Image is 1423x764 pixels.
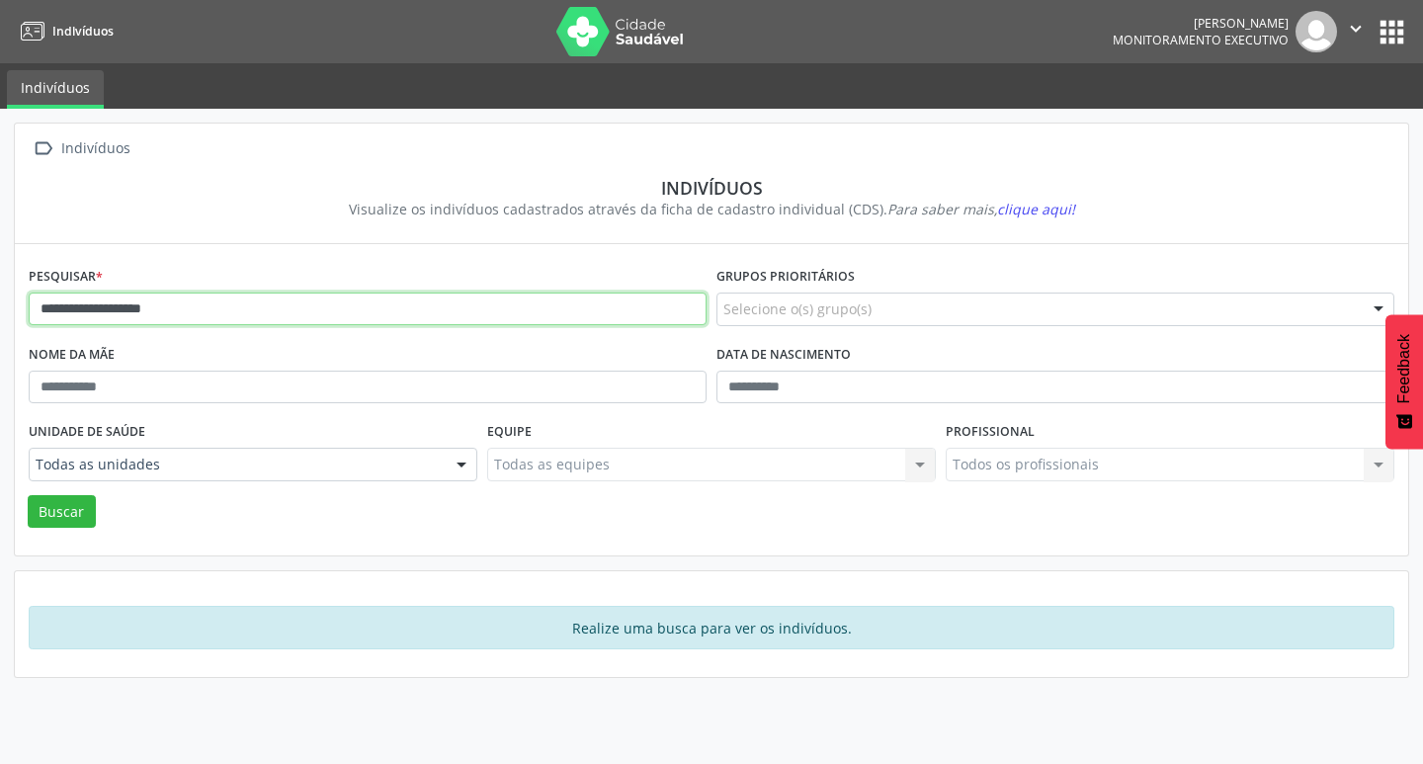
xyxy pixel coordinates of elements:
[1385,314,1423,449] button: Feedback - Mostrar pesquisa
[997,200,1075,218] span: clique aqui!
[716,340,851,371] label: Data de nascimento
[14,15,114,47] a: Indivíduos
[723,298,872,319] span: Selecione o(s) grupo(s)
[42,177,1381,199] div: Indivíduos
[29,262,103,293] label: Pesquisar
[28,495,96,529] button: Buscar
[52,23,114,40] span: Indivíduos
[887,200,1075,218] i: Para saber mais,
[7,70,104,109] a: Indivíduos
[1296,11,1337,52] img: img
[36,455,437,474] span: Todas as unidades
[29,134,57,163] i: 
[29,134,133,163] a:  Indivíduos
[487,417,532,448] label: Equipe
[1113,32,1289,48] span: Monitoramento Executivo
[42,199,1381,219] div: Visualize os indivíduos cadastrados através da ficha de cadastro individual (CDS).
[1345,18,1367,40] i: 
[1113,15,1289,32] div: [PERSON_NAME]
[29,606,1394,649] div: Realize uma busca para ver os indivíduos.
[946,417,1035,448] label: Profissional
[716,262,855,293] label: Grupos prioritários
[57,134,133,163] div: Indivíduos
[1395,334,1413,403] span: Feedback
[1375,15,1409,49] button: apps
[29,340,115,371] label: Nome da mãe
[29,417,145,448] label: Unidade de saúde
[1337,11,1375,52] button: 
